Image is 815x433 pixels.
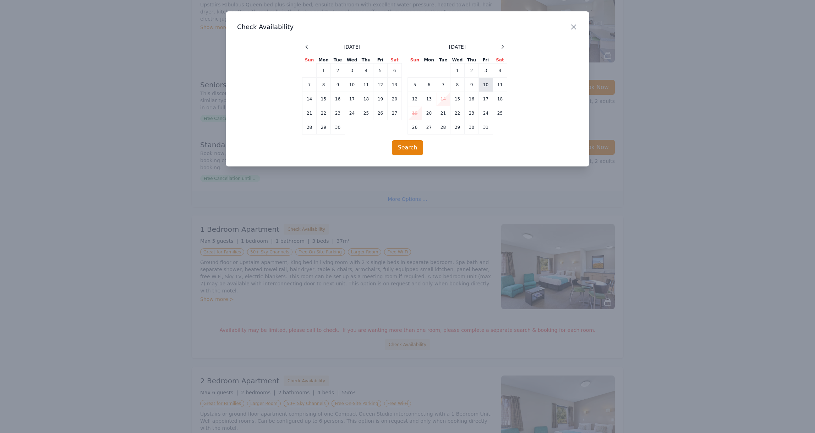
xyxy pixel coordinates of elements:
td: 10 [479,78,493,92]
td: 21 [436,106,450,120]
td: 1 [317,64,331,78]
td: 4 [493,64,507,78]
td: 19 [373,92,388,106]
td: 17 [345,92,359,106]
td: 7 [436,78,450,92]
td: 13 [388,78,402,92]
td: 3 [479,64,493,78]
td: 18 [359,92,373,106]
td: 30 [331,120,345,135]
th: Thu [359,57,373,64]
td: 18 [493,92,507,106]
td: 22 [317,106,331,120]
td: 30 [465,120,479,135]
td: 25 [493,106,507,120]
td: 2 [465,64,479,78]
td: 25 [359,106,373,120]
td: 13 [422,92,436,106]
td: 27 [422,120,436,135]
td: 8 [450,78,465,92]
th: Sun [302,57,317,64]
td: 6 [422,78,436,92]
td: 5 [373,64,388,78]
td: 7 [302,78,317,92]
th: Mon [422,57,436,64]
td: 9 [465,78,479,92]
th: Wed [345,57,359,64]
td: 24 [479,106,493,120]
td: 5 [408,78,422,92]
td: 12 [408,92,422,106]
td: 15 [450,92,465,106]
td: 27 [388,106,402,120]
th: Fri [373,57,388,64]
td: 14 [302,92,317,106]
button: Search [392,140,423,155]
td: 23 [331,106,345,120]
td: 28 [436,120,450,135]
td: 8 [317,78,331,92]
th: Sun [408,57,422,64]
td: 1 [450,64,465,78]
th: Fri [479,57,493,64]
td: 11 [493,78,507,92]
th: Tue [331,57,345,64]
td: 12 [373,78,388,92]
td: 6 [388,64,402,78]
td: 28 [302,120,317,135]
td: 9 [331,78,345,92]
td: 20 [388,92,402,106]
td: 10 [345,78,359,92]
td: 31 [479,120,493,135]
td: 26 [373,106,388,120]
td: 2 [331,64,345,78]
td: 3 [345,64,359,78]
td: 19 [408,106,422,120]
td: 16 [331,92,345,106]
h3: Check Availability [237,23,578,31]
td: 20 [422,106,436,120]
td: 29 [317,120,331,135]
th: Mon [317,57,331,64]
td: 15 [317,92,331,106]
td: 22 [450,106,465,120]
td: 26 [408,120,422,135]
td: 14 [436,92,450,106]
td: 4 [359,64,373,78]
span: [DATE] [449,43,466,50]
td: 23 [465,106,479,120]
th: Thu [465,57,479,64]
th: Tue [436,57,450,64]
span: [DATE] [344,43,360,50]
th: Wed [450,57,465,64]
td: 21 [302,106,317,120]
th: Sat [493,57,507,64]
td: 24 [345,106,359,120]
td: 16 [465,92,479,106]
td: 11 [359,78,373,92]
th: Sat [388,57,402,64]
td: 17 [479,92,493,106]
td: 29 [450,120,465,135]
